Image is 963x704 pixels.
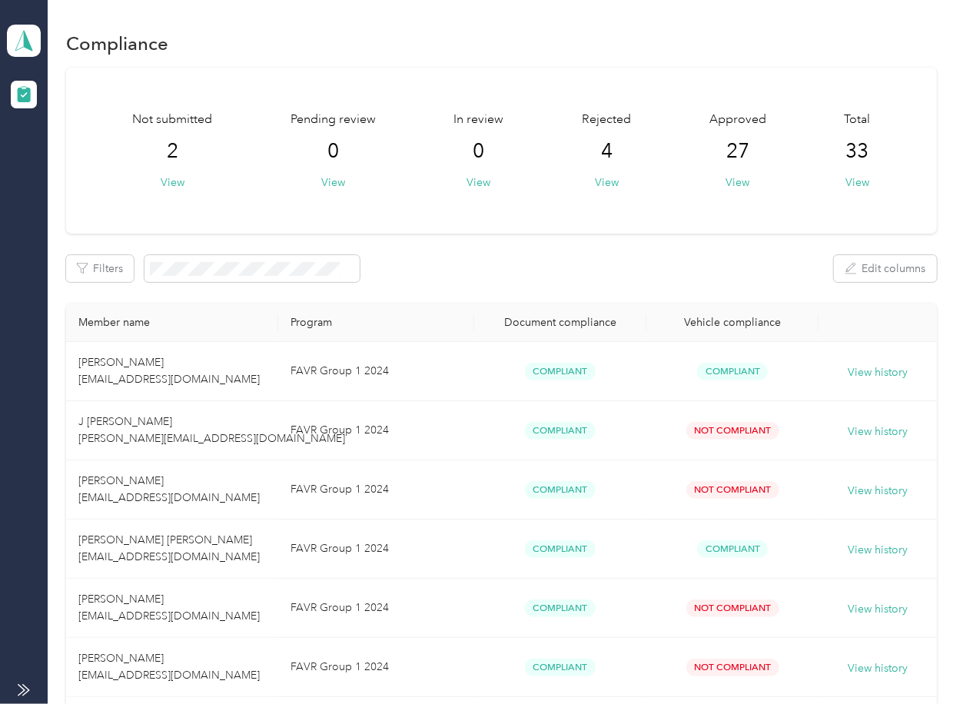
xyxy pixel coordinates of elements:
span: Total [845,111,871,129]
button: View history [848,423,908,440]
span: Compliant [525,422,596,440]
span: 0 [473,139,485,164]
span: Pending review [291,111,376,129]
td: FAVR Group 1 2024 [278,401,474,460]
button: View history [848,542,908,559]
button: View [726,174,749,191]
span: 0 [327,139,339,164]
span: [PERSON_NAME] [EMAIL_ADDRESS][DOMAIN_NAME] [78,474,260,504]
span: In review [454,111,504,129]
span: Not Compliant [686,599,779,617]
span: Not Compliant [686,481,779,499]
span: 4 [601,139,613,164]
iframe: Everlance-gr Chat Button Frame [877,618,963,704]
span: Compliant [525,540,596,558]
span: Rejected [582,111,631,129]
button: View [845,174,869,191]
th: Member name [66,304,277,342]
div: Vehicle compliance [659,316,806,329]
span: [PERSON_NAME] [EMAIL_ADDRESS][DOMAIN_NAME] [78,593,260,623]
span: Approved [709,111,766,129]
span: Compliant [697,540,768,558]
button: View history [848,660,908,677]
div: Document compliance [486,316,634,329]
span: [PERSON_NAME] [PERSON_NAME] [EMAIL_ADDRESS][DOMAIN_NAME] [78,533,260,563]
span: Not Compliant [686,659,779,676]
td: FAVR Group 1 2024 [278,579,474,638]
span: Compliant [525,481,596,499]
span: Compliant [525,599,596,617]
span: Compliant [525,363,596,380]
span: 2 [167,139,178,164]
button: View [321,174,345,191]
button: View history [848,601,908,618]
span: [PERSON_NAME] [EMAIL_ADDRESS][DOMAIN_NAME] [78,356,260,386]
button: Filters [66,255,134,282]
th: Program [278,304,474,342]
span: Not Compliant [686,422,779,440]
td: FAVR Group 1 2024 [278,638,474,697]
span: [PERSON_NAME] [EMAIL_ADDRESS][DOMAIN_NAME] [78,652,260,682]
button: View [161,174,184,191]
button: View [595,174,619,191]
h1: Compliance [66,35,168,51]
span: Compliant [697,363,768,380]
span: Not submitted [132,111,212,129]
span: J [PERSON_NAME] [PERSON_NAME][EMAIL_ADDRESS][DOMAIN_NAME] [78,415,345,445]
td: FAVR Group 1 2024 [278,342,474,401]
button: View history [848,364,908,381]
span: 33 [846,139,869,164]
button: View [467,174,491,191]
td: FAVR Group 1 2024 [278,520,474,579]
button: View history [848,483,908,500]
span: Compliant [525,659,596,676]
span: 27 [726,139,749,164]
td: FAVR Group 1 2024 [278,460,474,520]
button: Edit columns [834,255,937,282]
